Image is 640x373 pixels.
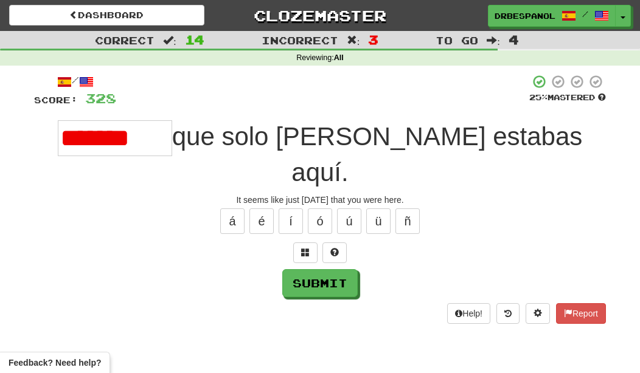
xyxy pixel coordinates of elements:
button: Single letter hint - you only get 1 per sentence and score half the points! alt+h [322,242,347,263]
span: Incorrect [262,34,338,46]
a: Clozemaster [223,5,418,26]
span: drbespanol [495,10,555,21]
span: : [487,35,500,46]
button: Help! [447,303,490,324]
button: Submit [282,269,358,297]
span: 14 [185,32,204,47]
span: 328 [85,91,116,106]
span: 3 [368,32,378,47]
a: Dashboard [9,5,204,26]
button: Round history (alt+y) [496,303,520,324]
span: que solo [PERSON_NAME] estabas aquí. [172,122,583,187]
span: 4 [509,32,519,47]
span: Correct [95,34,155,46]
button: ü [366,208,391,234]
span: 25 % [529,92,548,102]
button: í [279,208,303,234]
div: It seems like just [DATE] that you were here. [34,194,606,206]
a: drbespanol / [488,5,616,27]
span: : [163,35,176,46]
button: é [249,208,274,234]
span: Open feedback widget [9,357,101,369]
button: á [220,208,245,234]
strong: All [334,53,344,62]
span: : [347,35,360,46]
span: To go [436,34,478,46]
button: Switch sentence to multiple choice alt+p [293,242,318,263]
button: Report [556,303,606,324]
span: / [582,10,588,18]
div: / [34,74,116,89]
button: ú [337,208,361,234]
span: Score: [34,95,78,105]
button: ñ [395,208,420,234]
div: Mastered [529,92,606,103]
button: ó [308,208,332,234]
